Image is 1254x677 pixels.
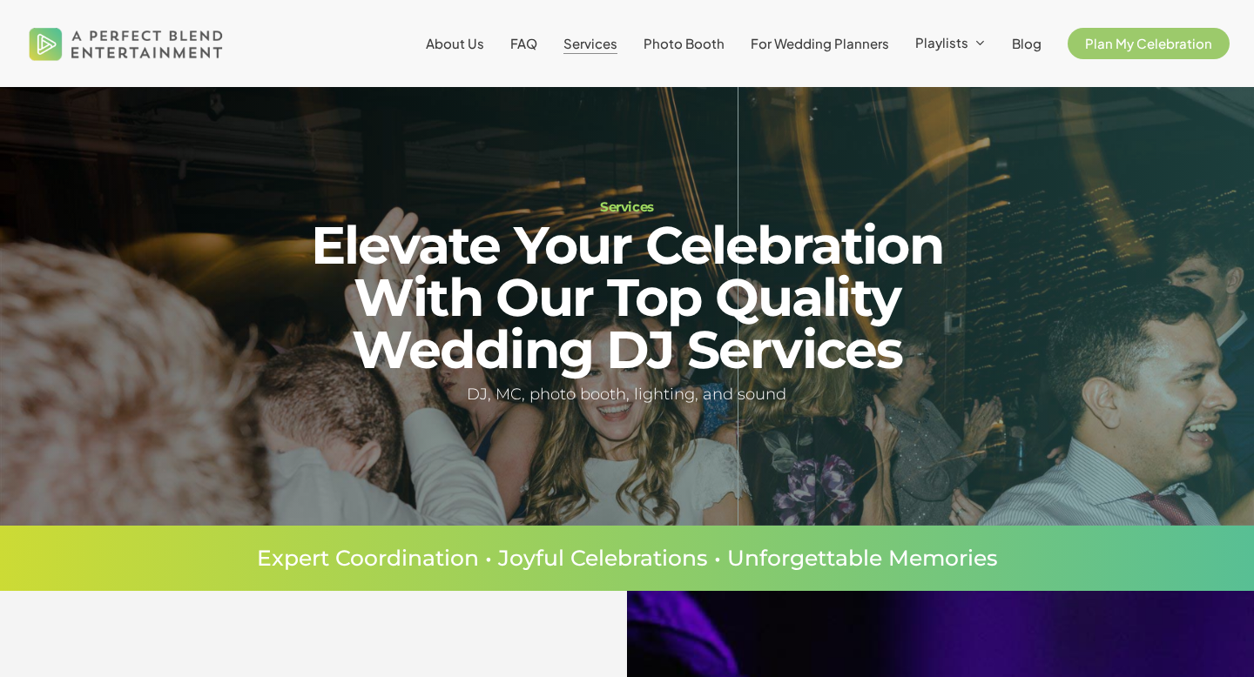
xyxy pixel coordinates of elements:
[915,34,968,50] span: Playlists
[251,200,1002,213] h1: Services
[915,36,986,51] a: Playlists
[24,12,228,75] img: A Perfect Blend Entertainment
[751,37,889,50] a: For Wedding Planners
[251,382,1002,407] h5: DJ, MC, photo booth, lighting, and sound
[563,37,617,50] a: Services
[52,547,1202,569] p: Expert Coordination • Joyful Celebrations • Unforgettable Memories
[1012,37,1042,50] a: Blog
[426,35,484,51] span: About Us
[510,35,537,51] span: FAQ
[251,219,1002,376] h2: Elevate Your Celebration With Our Top Quality Wedding DJ Services
[563,35,617,51] span: Services
[426,37,484,50] a: About Us
[1085,35,1212,51] span: Plan My Celebration
[644,35,725,51] span: Photo Booth
[510,37,537,50] a: FAQ
[644,37,725,50] a: Photo Booth
[1012,35,1042,51] span: Blog
[751,35,889,51] span: For Wedding Planners
[1068,37,1230,50] a: Plan My Celebration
